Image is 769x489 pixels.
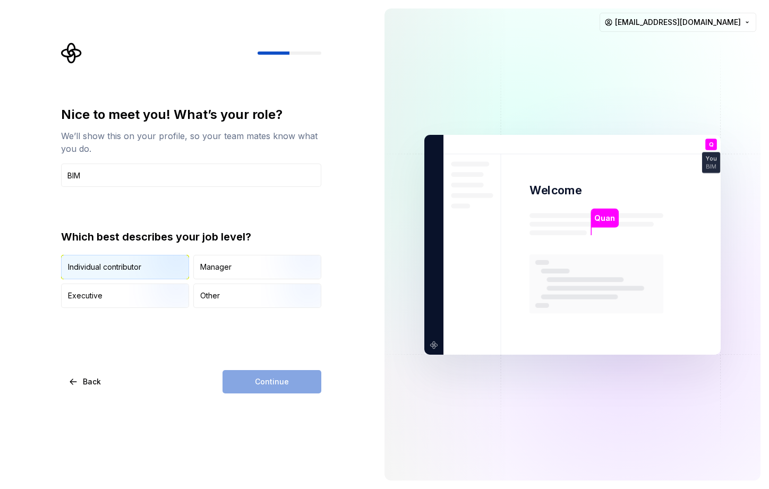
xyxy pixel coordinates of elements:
[706,164,716,169] p: BIM
[600,13,756,32] button: [EMAIL_ADDRESS][DOMAIN_NAME]
[61,164,321,187] input: Job title
[61,229,321,244] div: Which best describes your job level?
[68,290,102,301] div: Executive
[61,106,321,123] div: Nice to meet you! What’s your role?
[706,156,716,161] p: You
[615,17,741,28] span: [EMAIL_ADDRESS][DOMAIN_NAME]
[83,376,101,387] span: Back
[594,212,615,224] p: Quan
[200,290,220,301] div: Other
[200,262,232,272] div: Manager
[61,130,321,155] div: We’ll show this on your profile, so your team mates know what you do.
[709,141,714,147] p: Q
[529,183,582,198] p: Welcome
[61,370,110,393] button: Back
[68,262,141,272] div: Individual contributor
[61,42,82,64] svg: Supernova Logo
